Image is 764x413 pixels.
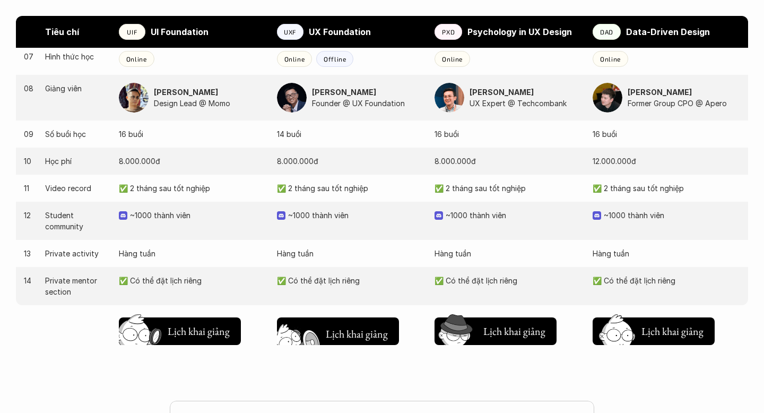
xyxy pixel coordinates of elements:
[45,183,108,194] p: Video record
[24,128,34,140] p: 09
[288,210,424,221] p: ~1000 thành viên
[284,28,296,36] p: UXF
[324,55,346,63] p: Offline
[628,98,740,109] p: Former Group CPO @ Apero
[442,55,463,63] p: Online
[24,248,34,259] p: 13
[45,83,108,94] p: Giảng viên
[593,275,740,286] p: ✅ Có thể đặt lịch riêng
[119,317,241,345] button: Lịch khai giảng
[130,210,266,221] p: ~1000 thành viên
[24,156,34,167] p: 10
[604,210,740,221] p: ~1000 thành viên
[467,27,572,37] strong: Psychology in UX Design
[593,248,740,259] p: Hàng tuần
[277,317,399,345] button: Lịch khai giảng
[593,317,715,345] button: Lịch khai giảng
[45,27,79,37] strong: Tiêu chí
[119,275,266,286] p: ✅ Có thể đặt lịch riêng
[470,88,534,97] strong: [PERSON_NAME]
[24,51,34,62] p: 07
[45,128,108,140] p: Số buổi học
[119,156,266,167] p: 8.000.000đ
[600,28,613,36] p: DAD
[119,128,266,140] p: 16 buổi
[119,248,266,259] p: Hàng tuần
[154,98,266,109] p: Design Lead @ Momo
[277,128,424,140] p: 14 buổi
[593,128,740,140] p: 16 buổi
[277,275,424,286] p: ✅ Có thể đặt lịch riêng
[640,324,704,339] h5: Lịch khai giảng
[45,248,108,259] p: Private activity
[284,55,305,63] p: Online
[127,28,137,36] p: UIF
[24,210,34,221] p: 12
[435,313,557,345] a: Lịch khai giảng
[154,88,218,97] strong: [PERSON_NAME]
[593,183,740,194] p: ✅ 2 tháng sau tốt nghiệp
[24,183,34,194] p: 11
[600,55,621,63] p: Online
[45,51,108,62] p: Hình thức học
[446,210,582,221] p: ~1000 thành viên
[24,83,34,94] p: 08
[277,313,399,345] a: Lịch khai giảng
[151,27,209,37] strong: UI Foundation
[325,326,388,341] h5: Lịch khai giảng
[482,324,546,339] h5: Lịch khai giảng
[126,55,147,63] p: Online
[435,317,557,345] button: Lịch khai giảng
[119,313,241,345] a: Lịch khai giảng
[435,183,582,194] p: ✅ 2 tháng sau tốt nghiệp
[593,313,715,345] a: Lịch khai giảng
[312,98,424,109] p: Founder @ UX Foundation
[277,156,424,167] p: 8.000.000đ
[45,210,108,232] p: Student community
[167,324,230,339] h5: Lịch khai giảng
[435,275,582,286] p: ✅ Có thể đặt lịch riêng
[309,27,371,37] strong: UX Foundation
[277,183,424,194] p: ✅ 2 tháng sau tốt nghiệp
[277,248,424,259] p: Hàng tuần
[45,275,108,297] p: Private mentor section
[628,88,692,97] strong: [PERSON_NAME]
[626,27,710,37] strong: Data-Driven Design
[470,98,582,109] p: UX Expert @ Techcombank
[442,28,455,36] p: PXD
[45,156,108,167] p: Học phí
[24,275,34,286] p: 14
[435,156,582,167] p: 8.000.000đ
[119,183,266,194] p: ✅ 2 tháng sau tốt nghiệp
[435,248,582,259] p: Hàng tuần
[312,88,376,97] strong: [PERSON_NAME]
[435,128,582,140] p: 16 buổi
[593,156,740,167] p: 12.000.000đ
